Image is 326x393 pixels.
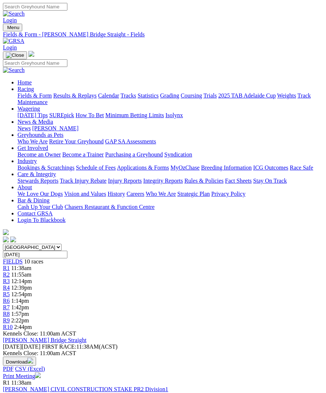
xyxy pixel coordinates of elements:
a: Become a Trainer [62,151,104,158]
a: Injury Reports [108,178,142,184]
span: 11:38AM(ACST) [42,344,118,350]
a: We Love Our Dogs [17,191,63,197]
input: Search [3,59,67,67]
div: Get Involved [17,151,323,158]
a: Rules & Policies [184,178,224,184]
a: [PERSON_NAME] Bridge Straight [3,337,86,343]
a: Care & Integrity [17,171,56,177]
a: Isolynx [165,112,183,118]
a: CSV (Excel) [15,366,45,372]
span: 1:14pm [11,298,29,304]
span: 2:44pm [14,324,32,330]
a: Login [3,44,17,51]
a: Get Involved [17,145,48,151]
a: Print Meeting [3,373,41,379]
a: Greyhounds as Pets [17,132,63,138]
a: About [17,184,32,190]
div: Kennels Close: 11:00am ACST [3,350,323,357]
span: FIRST RACE: [42,344,76,350]
a: Weights [277,92,296,99]
a: Integrity Reports [143,178,183,184]
a: PDF [3,366,13,372]
img: printer.svg [35,372,41,378]
div: Fields & Form - [PERSON_NAME] Bridge Straight - Fields [3,31,323,38]
a: R1 [3,265,10,271]
a: Track Injury Rebate [60,178,106,184]
input: Select date [3,251,67,258]
a: Breeding Information [201,164,252,171]
div: Greyhounds as Pets [17,138,323,145]
a: Login [3,17,17,23]
span: 12:14pm [11,278,32,284]
span: R1 [3,380,10,386]
a: Chasers Restaurant & Function Centre [64,204,154,210]
a: Strategic Plan [177,191,210,197]
img: facebook.svg [3,237,9,242]
a: Careers [126,191,144,197]
a: Statistics [138,92,159,99]
img: download.svg [27,358,33,364]
div: Care & Integrity [17,178,323,184]
a: Login To Blackbook [17,217,66,223]
a: News & Media [17,119,53,125]
a: Bookings & Scratchings [17,164,74,171]
a: Industry [17,158,37,164]
a: Fields & Form [17,92,52,99]
button: Download [3,357,36,366]
a: MyOzChase [170,164,200,171]
div: Bar & Dining [17,204,323,210]
a: R4 [3,285,10,291]
span: Kennels Close: 11:00am ACST [3,330,76,337]
a: ICG Outcomes [253,164,288,171]
div: About [17,191,323,197]
input: Search [3,3,67,11]
button: Toggle navigation [3,51,27,59]
img: GRSA [3,38,24,44]
a: Minimum Betting Limits [105,112,164,118]
span: [DATE] [3,344,40,350]
a: Calendar [98,92,119,99]
a: FIELDS [3,258,23,265]
span: 11:38am [11,265,31,271]
span: 1:42pm [11,304,29,310]
img: logo-grsa-white.png [28,51,34,57]
a: R3 [3,278,10,284]
span: R10 [3,324,13,330]
div: News & Media [17,125,323,132]
a: Wagering [17,106,40,112]
a: Home [17,79,32,86]
a: Syndication [164,151,192,158]
a: Tracks [121,92,136,99]
a: Who We Are [146,191,176,197]
a: 2025 TAB Adelaide Cup [218,92,276,99]
span: 12:39pm [11,285,32,291]
a: Trials [203,92,217,99]
a: R5 [3,291,10,297]
a: R2 [3,271,10,278]
a: Applications & Forms [117,164,169,171]
a: Track Maintenance [17,92,311,105]
a: History [107,191,125,197]
a: [PERSON_NAME] CIVIL CONSTRUCTION STAKE PR2 Division1 [3,386,168,392]
a: Contact GRSA [17,210,52,217]
a: Racing [17,86,34,92]
a: SUREpick [49,112,74,118]
img: Search [3,11,25,17]
div: Industry [17,164,323,171]
a: Results & Replays [53,92,97,99]
a: Who We Are [17,138,48,144]
a: Become an Owner [17,151,61,158]
a: Privacy Policy [211,191,246,197]
span: 11:38am [11,380,31,386]
button: Toggle navigation [3,24,22,31]
a: R9 [3,317,10,323]
a: R6 [3,298,10,304]
a: [DATE] Tips [17,112,48,118]
a: Stewards Reports [17,178,58,184]
span: 12:54pm [11,291,32,297]
span: 10 races [24,258,43,265]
